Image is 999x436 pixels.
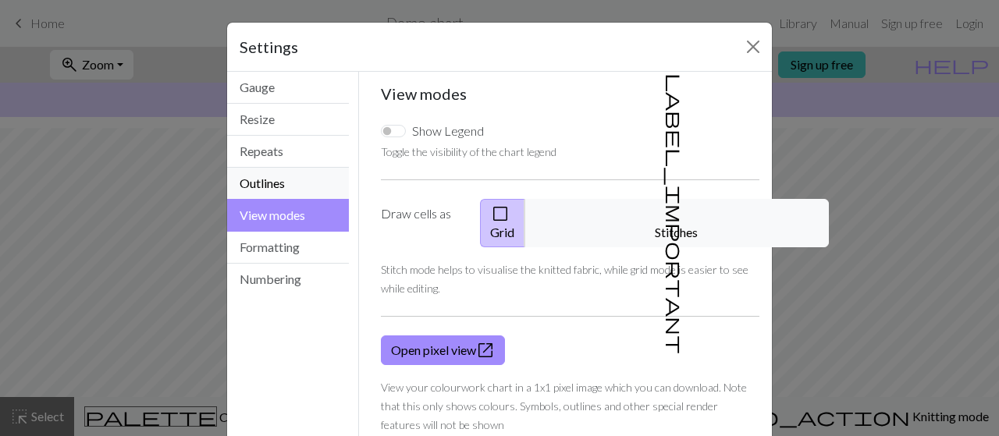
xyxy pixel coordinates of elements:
button: Close [741,34,766,59]
button: Formatting [227,232,349,264]
label: Draw cells as [372,199,471,247]
span: check_box_outline_blank [491,203,510,225]
button: Numbering [227,264,349,295]
button: Repeats [227,136,349,168]
small: Toggle the visibility of the chart legend [381,145,556,158]
h5: View modes [381,84,760,103]
small: View your colourwork chart in a 1x1 pixel image which you can download. Note that this only shows... [381,381,747,431]
span: label_important [664,73,686,354]
button: Gauge [227,72,349,104]
button: Grid [480,199,525,247]
span: open_in_new [476,339,495,361]
a: Open pixel view [381,335,505,365]
button: Outlines [227,168,349,200]
button: View modes [227,199,349,232]
small: Stitch mode helps to visualise the knitted fabric, while grid mode is easier to see while editing. [381,263,748,295]
button: Stitches [524,199,829,247]
label: Show Legend [412,122,484,140]
button: Resize [227,104,349,136]
h5: Settings [240,35,298,58]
